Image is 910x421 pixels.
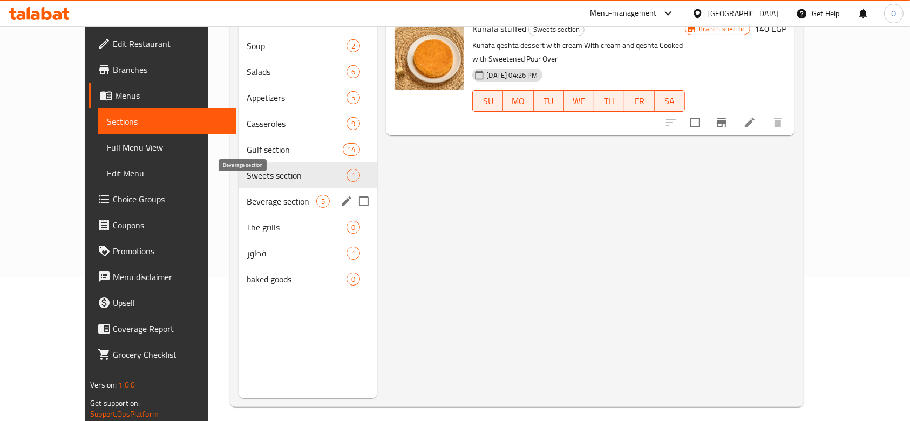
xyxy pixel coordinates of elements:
[239,162,378,188] div: Sweets section1
[347,65,360,78] div: items
[347,41,359,51] span: 2
[247,221,347,234] span: The grills
[98,108,237,134] a: Sections
[590,7,657,20] div: Menu-management
[347,248,359,259] span: 1
[694,24,750,34] span: Branch specific
[107,167,228,180] span: Edit Menu
[113,348,228,361] span: Grocery Checklist
[472,21,526,37] span: Kunafa stuffed
[113,245,228,257] span: Promotions
[239,188,378,214] div: Beverage section5edit
[247,39,347,52] span: Soup
[239,240,378,266] div: فطور1
[239,59,378,85] div: Salads6
[90,378,117,392] span: Version:
[107,141,228,154] span: Full Menu View
[347,93,359,103] span: 5
[891,8,896,19] span: O
[503,90,533,112] button: MO
[708,8,779,19] div: [GEOGRAPHIC_DATA]
[534,90,564,112] button: TU
[528,23,585,36] div: Sweets section
[629,93,650,109] span: FR
[624,90,655,112] button: FR
[89,238,237,264] a: Promotions
[765,110,791,135] button: delete
[247,273,347,286] span: baked goods
[247,91,347,104] span: Appetizers
[347,67,359,77] span: 6
[89,342,237,368] a: Grocery Checklist
[347,169,360,182] div: items
[684,111,707,134] span: Select to update
[247,247,347,260] span: فطور
[113,296,228,309] span: Upsell
[477,93,499,109] span: SU
[659,93,681,109] span: SA
[107,115,228,128] span: Sections
[655,90,685,112] button: SA
[568,93,590,109] span: WE
[347,39,360,52] div: items
[343,143,360,156] div: items
[317,196,329,207] span: 5
[472,90,503,112] button: SU
[529,23,584,36] span: Sweets section
[507,93,529,109] span: MO
[89,212,237,238] a: Coupons
[239,137,378,162] div: Gulf section14
[709,110,735,135] button: Branch-specific-item
[247,143,343,156] span: Gulf section
[89,186,237,212] a: Choice Groups
[118,378,135,392] span: 1.0.0
[347,91,360,104] div: items
[89,264,237,290] a: Menu disclaimer
[482,70,542,80] span: [DATE] 04:26 PM
[564,90,594,112] button: WE
[743,116,756,129] a: Edit menu item
[347,222,359,233] span: 0
[239,29,378,296] nav: Menu sections
[347,247,360,260] div: items
[316,195,330,208] div: items
[113,37,228,50] span: Edit Restaurant
[113,219,228,232] span: Coupons
[347,273,360,286] div: items
[115,89,228,102] span: Menus
[89,290,237,316] a: Upsell
[239,266,378,292] div: baked goods0
[343,145,359,155] span: 14
[89,31,237,57] a: Edit Restaurant
[239,214,378,240] div: The grills0
[239,85,378,111] div: Appetizers5
[347,221,360,234] div: items
[594,90,624,112] button: TH
[98,134,237,160] a: Full Menu View
[755,21,786,36] h6: 140 EGP
[89,316,237,342] a: Coverage Report
[347,171,359,181] span: 1
[247,117,347,130] span: Casseroles
[90,407,159,421] a: Support.OpsPlatform
[347,117,360,130] div: items
[599,93,620,109] span: TH
[113,322,228,335] span: Coverage Report
[472,39,684,66] p: Kunafa qeshta dessert with cream With cream and qeshta Cooked with Sweetened Pour Over
[338,193,355,209] button: edit
[247,65,347,78] span: Salads
[239,33,378,59] div: Soup2
[347,119,359,129] span: 9
[113,193,228,206] span: Choice Groups
[239,111,378,137] div: Casseroles9
[90,396,140,410] span: Get support on:
[347,274,359,284] span: 0
[395,21,464,90] img: Kunafa stuffed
